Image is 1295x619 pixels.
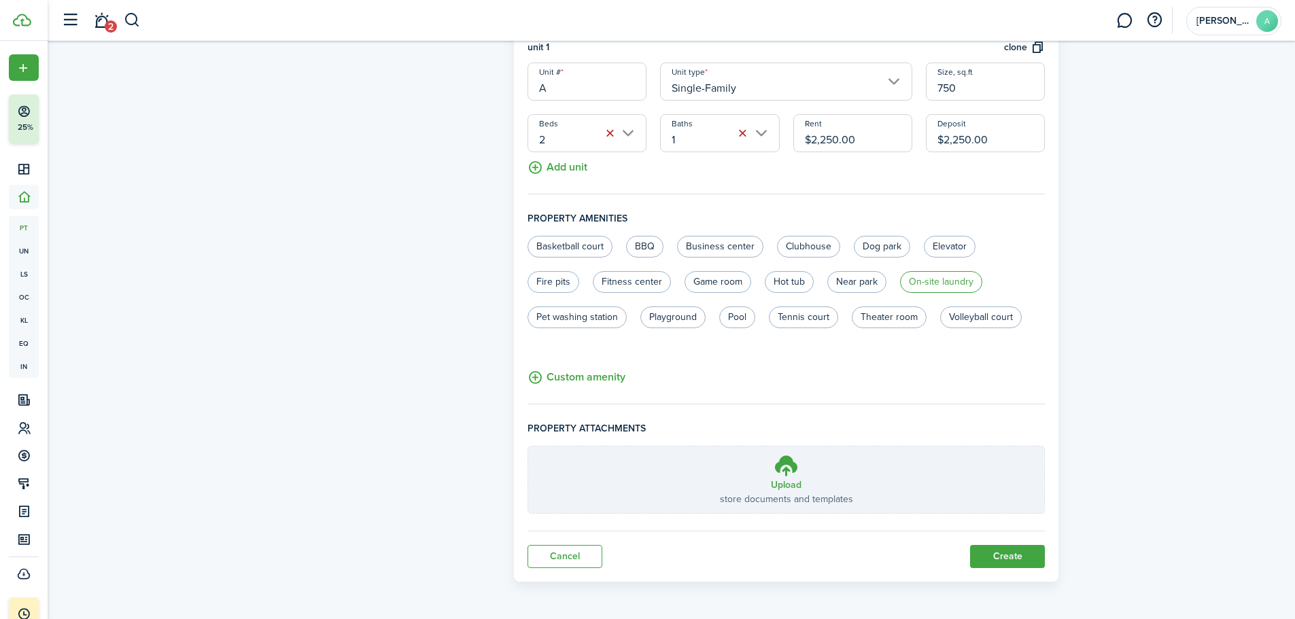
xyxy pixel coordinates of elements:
[719,306,755,328] label: Pool
[626,236,663,258] label: BBQ
[926,114,1045,152] input: 0.00
[593,271,671,293] label: Fitness center
[528,306,627,328] label: Pet washing station
[900,271,982,293] label: On-site laundry
[1196,16,1251,26] span: Andrew
[124,9,141,32] button: Search
[677,236,763,258] label: Business center
[685,271,751,293] label: Game room
[793,114,912,152] input: 0.00
[528,236,612,258] label: Basketball court
[9,285,39,308] a: oc
[105,20,117,33] span: 2
[528,152,587,176] button: Add unit
[528,63,646,101] input: Unit name
[9,355,39,378] a: in
[528,545,602,568] a: Cancel
[528,211,1046,236] h4: Property amenities
[528,40,549,56] h4: unit 1
[9,262,39,285] a: ls
[733,124,753,143] button: Clear
[771,478,801,492] h3: Upload
[940,306,1022,328] label: Volleyball court
[926,63,1045,101] input: 0.00
[827,271,886,293] label: Near park
[13,14,31,26] img: TenantCloud
[9,54,39,81] button: Open menu
[57,7,83,33] button: Open sidebar
[528,271,579,293] label: Fire pits
[769,306,838,328] label: Tennis court
[17,122,34,133] p: 25%
[1004,40,1045,56] button: clone
[765,271,814,293] label: Hot tub
[9,332,39,355] a: eq
[1111,3,1137,38] a: Messaging
[528,369,625,386] button: Custom amenity
[600,124,619,143] button: Clear
[720,492,853,506] p: store documents and templates
[9,239,39,262] a: un
[852,306,927,328] label: Theater room
[854,236,910,258] label: Dog park
[9,308,39,332] a: kl
[777,236,840,258] label: Clubhouse
[88,3,114,38] a: Notifications
[970,545,1045,568] button: Create
[640,306,706,328] label: Playground
[528,421,1046,446] h4: Property attachments
[1256,10,1278,32] avatar-text: A
[9,94,122,143] button: 25%
[9,216,39,239] a: pt
[1143,9,1166,32] button: Open resource center
[924,236,975,258] label: Elevator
